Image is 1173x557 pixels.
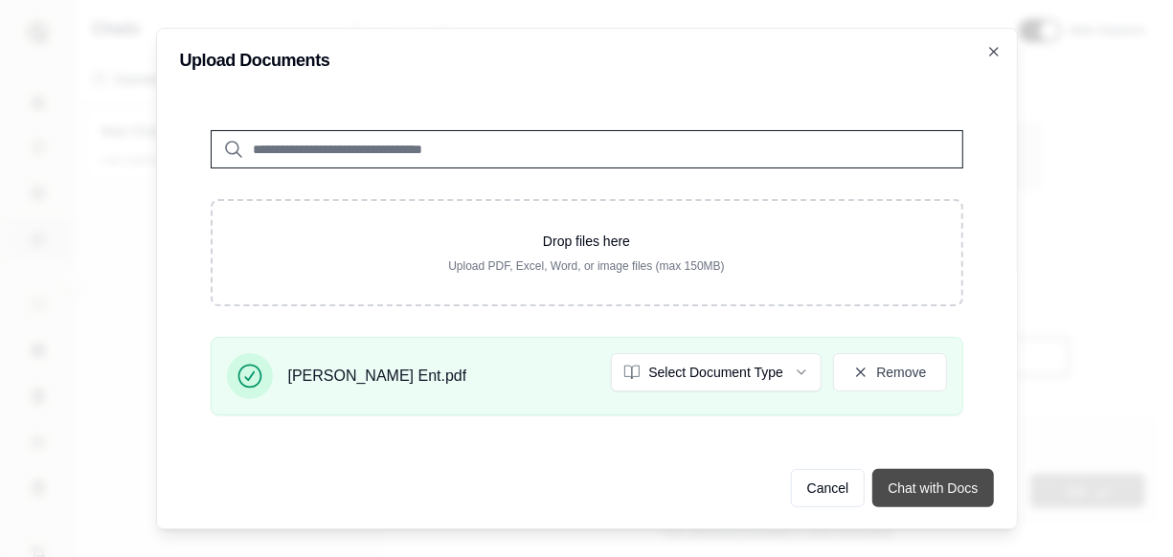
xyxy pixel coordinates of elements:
button: Chat with Docs [872,469,993,507]
p: Drop files here [243,232,931,251]
h2: Upload Documents [180,52,994,69]
button: Cancel [791,469,866,507]
span: [PERSON_NAME] Ent.pdf [288,365,467,388]
p: Upload PDF, Excel, Word, or image files (max 150MB) [243,258,931,274]
button: Remove [833,353,946,391]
